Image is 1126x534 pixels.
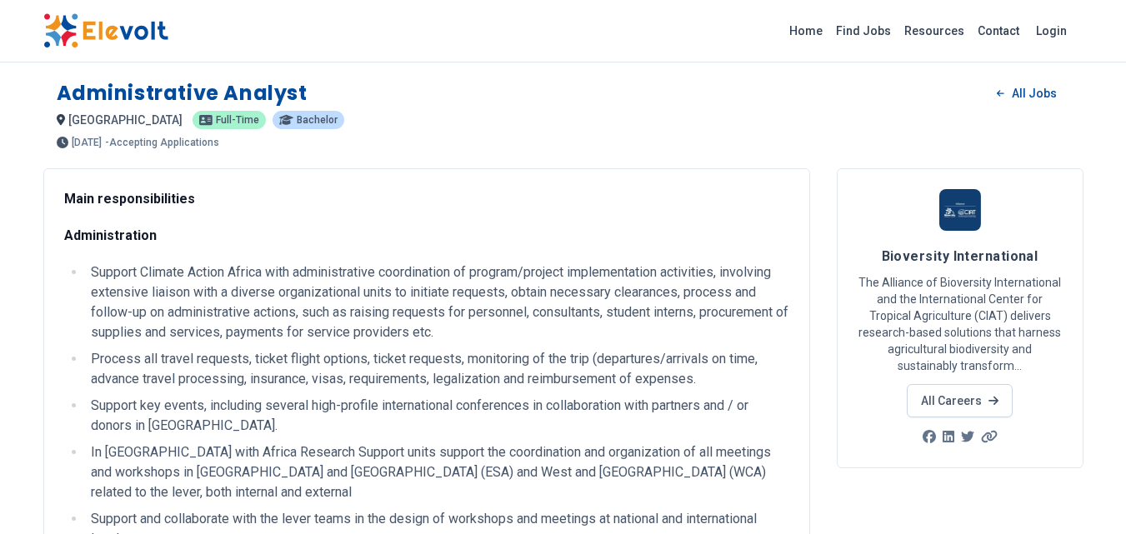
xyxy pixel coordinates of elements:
[86,396,789,436] li: Support key events, including several high-profile international conferences in collaboration wit...
[86,262,789,342] li: Support Climate Action Africa with administrative coordination of program/project implementation ...
[216,115,259,125] span: Full-time
[829,17,898,44] a: Find Jobs
[105,137,219,147] p: - Accepting Applications
[971,17,1026,44] a: Contact
[43,13,168,48] img: Elevolt
[64,191,195,207] strong: Main responsibilities
[907,384,1013,417] a: All Careers
[64,227,157,243] strong: Administration
[68,113,183,127] span: [GEOGRAPHIC_DATA]
[72,137,102,147] span: [DATE]
[898,17,971,44] a: Resources
[882,248,1038,264] span: Bioversity International
[858,274,1063,374] p: The Alliance of Bioversity International and the International Center for Tropical Agriculture (C...
[983,81,1069,106] a: All Jobs
[86,349,789,389] li: Process all travel requests, ticket flight options, ticket requests, monitoring of the trip (depa...
[57,80,308,107] h1: Administrative Analyst
[939,189,981,231] img: Bioversity International
[297,115,338,125] span: Bachelor
[86,442,789,502] li: In [GEOGRAPHIC_DATA] with Africa Research Support units support the coordination and organization...
[783,17,829,44] a: Home
[1026,14,1077,47] a: Login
